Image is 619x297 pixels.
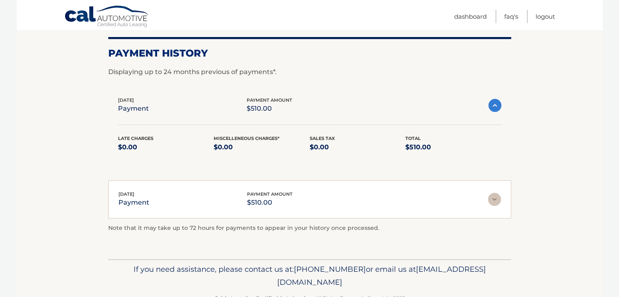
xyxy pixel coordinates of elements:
[114,263,506,289] p: If you need assistance, please contact us at: or email us at
[108,47,511,59] h2: Payment History
[310,142,406,153] p: $0.00
[118,142,214,153] p: $0.00
[405,142,501,153] p: $510.00
[118,191,134,197] span: [DATE]
[214,142,310,153] p: $0.00
[504,10,518,23] a: FAQ's
[118,197,149,208] p: payment
[64,5,150,29] a: Cal Automotive
[247,197,293,208] p: $510.00
[405,135,421,141] span: Total
[488,193,501,206] img: accordion-rest.svg
[536,10,555,23] a: Logout
[277,264,486,287] span: [EMAIL_ADDRESS][DOMAIN_NAME]
[310,135,335,141] span: Sales Tax
[294,264,366,274] span: [PHONE_NUMBER]
[247,191,293,197] span: payment amount
[108,67,511,77] p: Displaying up to 24 months previous of payments*.
[247,97,292,103] span: payment amount
[488,99,501,112] img: accordion-active.svg
[118,135,153,141] span: Late Charges
[247,103,292,114] p: $510.00
[454,10,487,23] a: Dashboard
[214,135,280,141] span: Miscelleneous Charges*
[108,223,511,233] p: Note that it may take up to 72 hours for payments to appear in your history once processed.
[118,103,149,114] p: payment
[118,97,134,103] span: [DATE]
